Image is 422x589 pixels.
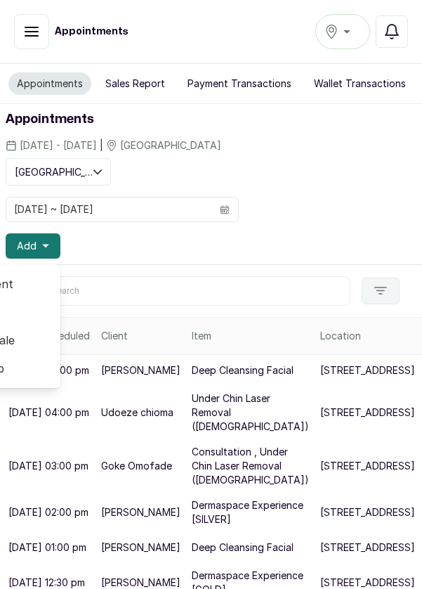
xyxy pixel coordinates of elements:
button: Wallet Transactions [305,72,414,95]
div: Location [320,329,415,343]
div: Client [101,329,180,343]
p: [STREET_ADDRESS] [320,459,415,473]
span: [GEOGRAPHIC_DATA] [15,164,93,179]
p: [STREET_ADDRESS] [320,541,415,555]
svg: calendar [220,205,230,214]
p: [PERSON_NAME] [101,505,180,519]
span: [DATE] - [DATE] [20,138,97,153]
p: Deep Cleansing Facial [192,541,294,555]
h1: Appointments [6,110,416,129]
span: Add [17,239,37,253]
p: [DATE] 03:00 pm [8,459,88,473]
button: [GEOGRAPHIC_DATA] [6,158,111,186]
p: [DATE] 01:00 pm [8,541,86,555]
span: | [100,138,103,153]
button: Add [6,233,60,259]
button: Appointments [8,72,91,95]
p: [DATE] 04:00 pm [8,406,89,420]
p: Consultation , Under Chin Laser Removal ([DEMOGRAPHIC_DATA]) [192,445,309,487]
span: [GEOGRAPHIC_DATA] [120,138,221,153]
button: Sales Report [97,72,173,95]
p: [STREET_ADDRESS] [320,505,415,519]
p: [DATE] 02:00 pm [8,505,88,519]
input: Search [22,276,350,306]
button: Payment Transactions [179,72,300,95]
p: [PERSON_NAME] [101,541,180,555]
p: [STREET_ADDRESS] [320,363,415,377]
p: Goke Omofade [101,459,172,473]
p: [STREET_ADDRESS] [320,406,415,420]
div: Item [192,329,309,343]
p: Deep Cleansing Facial [192,363,294,377]
p: Udoeze chioma [101,406,173,420]
input: Select date [6,198,211,221]
h1: Appointments [55,25,128,39]
p: [PERSON_NAME] [101,363,180,377]
p: Under Chin Laser Removal ([DEMOGRAPHIC_DATA]) [192,391,309,434]
p: Dermaspace Experience [SILVER] [192,498,309,526]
